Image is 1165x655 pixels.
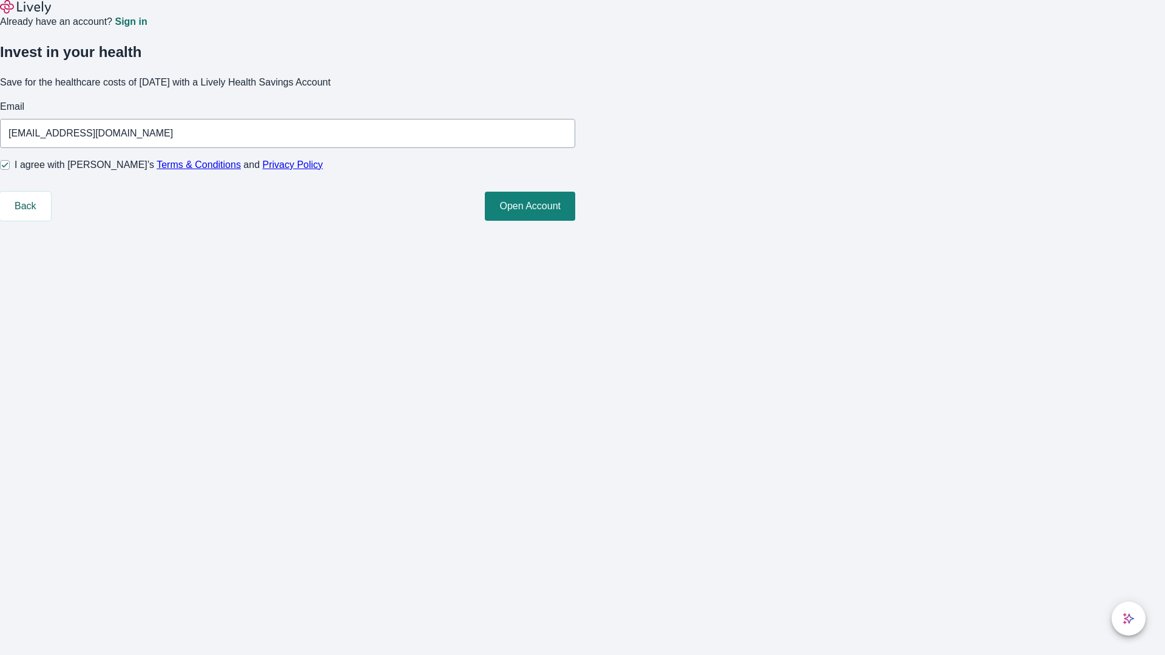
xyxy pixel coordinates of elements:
button: chat [1112,602,1146,636]
a: Sign in [115,17,147,27]
button: Open Account [485,192,575,221]
svg: Lively AI Assistant [1123,613,1135,625]
a: Privacy Policy [263,160,323,170]
a: Terms & Conditions [157,160,241,170]
span: I agree with [PERSON_NAME]’s and [15,158,323,172]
